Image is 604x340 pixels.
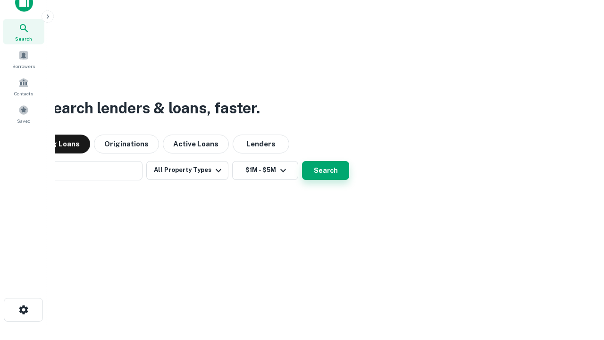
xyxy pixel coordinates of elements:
[146,161,228,180] button: All Property Types
[12,62,35,70] span: Borrowers
[43,97,260,119] h3: Search lenders & loans, faster.
[163,135,229,153] button: Active Loans
[3,101,44,127] a: Saved
[14,90,33,97] span: Contacts
[233,135,289,153] button: Lenders
[3,19,44,44] a: Search
[232,161,298,180] button: $1M - $5M
[302,161,349,180] button: Search
[94,135,159,153] button: Originations
[15,35,32,42] span: Search
[17,117,31,125] span: Saved
[557,264,604,310] iframe: Chat Widget
[3,46,44,72] a: Borrowers
[3,74,44,99] a: Contacts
